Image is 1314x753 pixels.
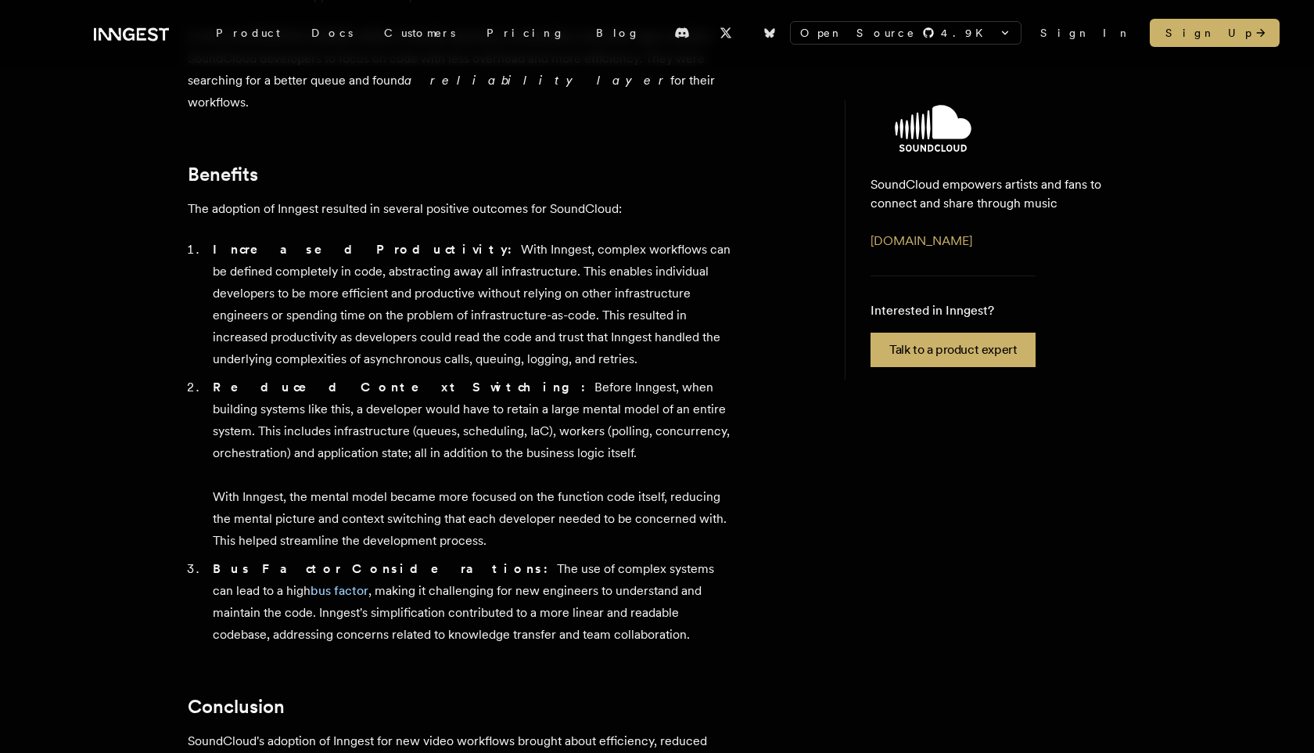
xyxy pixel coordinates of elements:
div: Product [200,19,296,47]
strong: Bus Factor Considerations: [213,561,557,576]
li: The use of complex systems can lead to a high , making it challenging for new engineers to unders... [208,558,735,646]
p: In the end, [PERSON_NAME]'s ability to handle queuing, orchestration, and retry logic enabled Sou... [188,26,735,113]
strong: Increased Productivity: [213,242,521,257]
a: Benefits [188,164,258,186]
a: Pricing [471,19,580,47]
a: Sign Up [1150,19,1280,47]
li: Before Inngest, when building systems like this, a developer would have to retain a large mental ... [208,376,735,552]
em: a reliability layer [404,73,670,88]
p: The adoption of Inngest resulted in several positive outcomes for SoundCloud: [188,198,735,220]
a: X [709,20,743,45]
a: Bluesky [752,20,787,45]
a: Docs [296,19,368,47]
p: SoundCloud empowers artists and fans to connect and share through music [871,175,1101,213]
span: 4.9 K [941,25,993,41]
li: With Inngest, complex workflows can be defined completely in code, abstracting away all infrastru... [208,239,735,370]
a: [DOMAIN_NAME] [871,233,972,248]
span: Open Source [800,25,916,41]
a: Sign In [1040,25,1131,41]
a: bus factor [311,583,368,598]
a: Conclusion [188,696,285,718]
a: Discord [665,20,699,45]
a: Blog [580,19,655,47]
a: Customers [368,19,471,47]
img: SoundCloud's logo [839,105,1027,152]
p: Interested in Inngest? [871,301,1036,320]
strong: Reduced Context Switching: [213,380,594,395]
a: Talk to a product expert [871,333,1036,367]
